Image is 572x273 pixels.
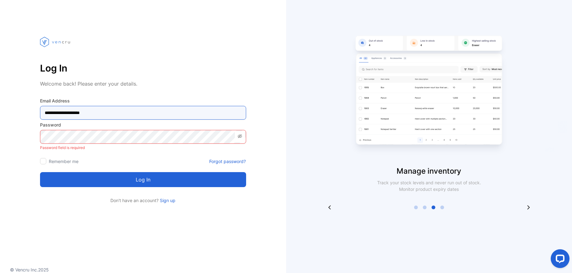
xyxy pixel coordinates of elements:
img: slider image [351,25,507,166]
label: Password [40,122,246,128]
label: Email Address [40,97,246,104]
p: Welcome back! Please enter your details. [40,80,246,87]
button: Log in [40,172,246,187]
iframe: LiveChat chat widget [546,247,572,273]
a: Forgot password? [210,158,246,165]
p: Log In [40,61,246,76]
p: Don't have an account? [40,197,246,204]
p: Password field is required [40,144,246,152]
p: Track your stock levels and never run out of stock. Monitor product expiry dates [369,179,489,192]
label: Remember me [49,159,78,164]
a: Sign up [159,198,175,203]
img: vencru logo [40,25,71,59]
